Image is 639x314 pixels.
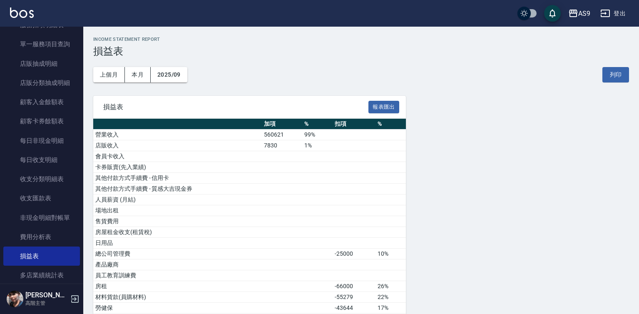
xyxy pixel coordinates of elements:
td: 560621 [262,130,302,140]
td: 卡券販賣(先入業績) [93,162,262,173]
a: 多店業績統計表 [3,266,80,285]
a: 報表匯出 [368,102,399,110]
td: 99% [302,130,333,140]
a: 每日收支明細 [3,150,80,169]
a: 非現金明細對帳單 [3,208,80,227]
td: 人員薪資 (月結) [93,194,262,205]
td: 營業收入 [93,130,262,140]
a: 收支匯款表 [3,189,80,208]
td: 售貨費用 [93,216,262,227]
a: 店販分類抽成明細 [3,73,80,92]
td: 總公司管理費 [93,249,262,259]
td: 1% [302,140,333,151]
button: 本月 [125,67,151,82]
th: 扣項 [333,119,375,130]
td: -55279 [333,292,375,303]
th: 加項 [262,119,302,130]
button: AS9 [565,5,594,22]
td: 房屋租金收支(租賃稅) [93,227,262,238]
td: 會員卡收入 [93,151,262,162]
td: 材料貨款(員購材料) [93,292,262,303]
td: 7830 [262,140,302,151]
h3: 損益表 [93,45,629,57]
td: 其他付款方式手續費 - 質感大吉現金券 [93,184,262,194]
h5: [PERSON_NAME] [25,291,68,299]
td: 產品廠商 [93,259,262,270]
td: 店販收入 [93,140,262,151]
span: 損益表 [103,103,368,111]
a: 單一服務項目查詢 [3,35,80,54]
th: % [302,119,333,130]
td: 17% [375,303,406,314]
td: 房租 [93,281,262,292]
p: 高階主管 [25,299,68,307]
img: Person [7,291,23,307]
td: 勞健保 [93,303,262,314]
button: 列印 [602,67,629,82]
td: -43644 [333,303,375,314]
img: Logo [10,7,34,18]
td: 日用品 [93,238,262,249]
button: 登出 [597,6,629,21]
td: 員工教育訓練費 [93,270,262,281]
td: -66000 [333,281,375,292]
button: 2025/09 [151,67,187,82]
td: 其他付款方式手續費 - 信用卡 [93,173,262,184]
a: 每日非現金明細 [3,131,80,150]
td: 22% [375,292,406,303]
td: -25000 [333,249,375,259]
a: 損益表 [3,247,80,266]
a: 店販抽成明細 [3,54,80,73]
button: save [544,5,561,22]
div: AS9 [578,8,590,19]
td: 10% [375,249,406,259]
td: 26% [375,281,406,292]
a: 顧客入金餘額表 [3,92,80,112]
a: 顧客卡券餘額表 [3,112,80,131]
a: 收支分類明細表 [3,169,80,189]
td: 場地出租 [93,205,262,216]
th: % [375,119,406,130]
button: 上個月 [93,67,125,82]
a: 費用分析表 [3,227,80,247]
h2: Income Statement Report [93,37,629,42]
button: 報表匯出 [368,101,399,114]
